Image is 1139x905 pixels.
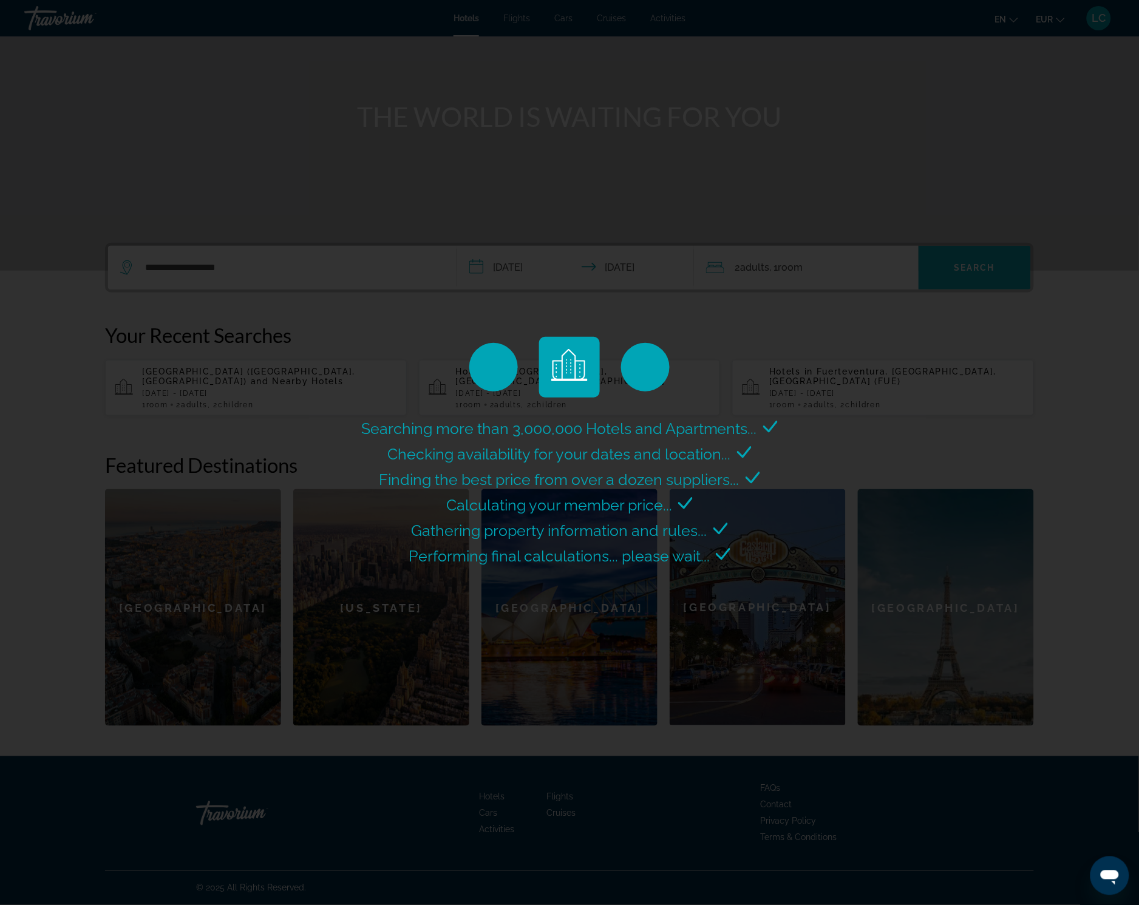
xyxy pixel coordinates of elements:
span: Performing final calculations... please wait... [409,547,710,565]
span: Checking availability for your dates and location... [388,445,731,463]
iframe: Bouton de lancement de la fenêtre de messagerie [1090,856,1129,895]
span: Gathering property information and rules... [412,521,707,540]
span: Searching more than 3,000,000 Hotels and Apartments... [361,419,757,438]
span: Calculating your member price... [446,496,672,514]
span: Finding the best price from over a dozen suppliers... [379,470,739,489]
